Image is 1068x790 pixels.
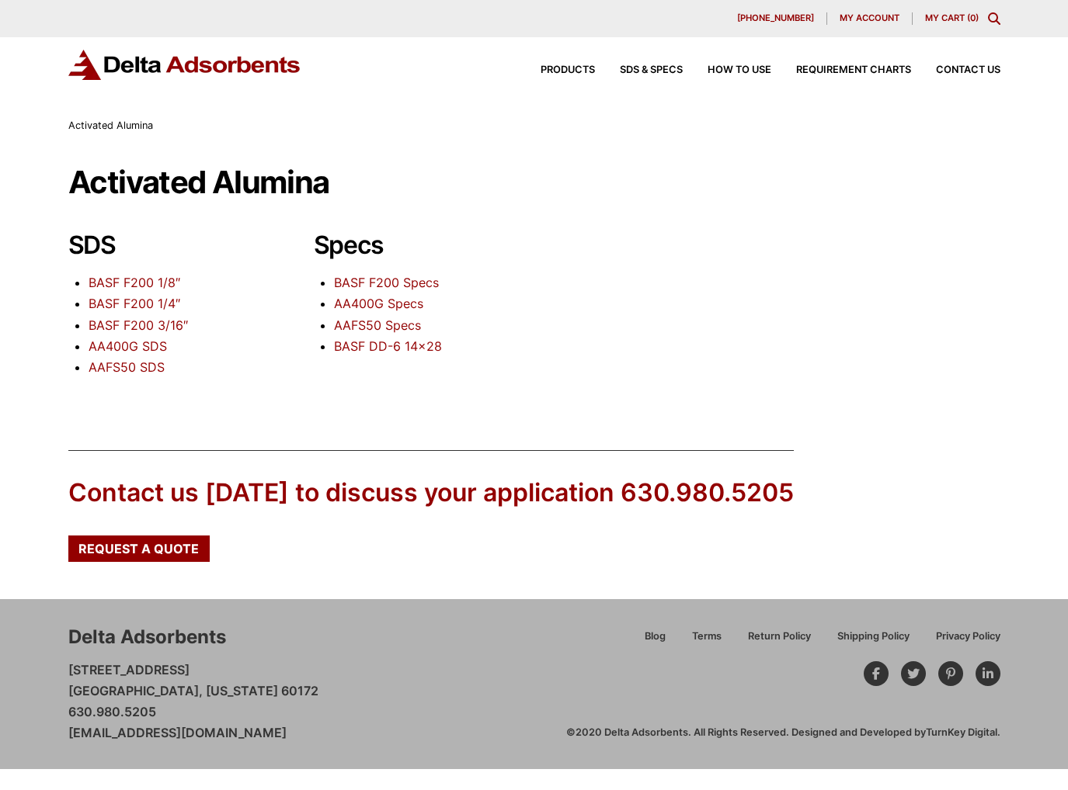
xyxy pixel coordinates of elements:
[936,65,1000,75] span: Contact Us
[78,542,199,555] span: Request a Quote
[735,628,824,655] a: Return Policy
[89,275,180,290] a: BASF F200 1/8″
[541,65,595,75] span: Products
[748,632,811,642] span: Return Policy
[314,230,510,260] h2: Specs
[334,296,423,311] a: AA400G Specs
[334,338,442,354] a: BASF DD-6 14×28
[679,628,735,655] a: Terms
[68,535,210,562] a: Request a Quote
[936,632,1000,642] span: Privacy Policy
[566,726,1000,740] div: ©2020 Delta Adsorbents. All Rights Reserved. Designed and Developed by .
[970,12,976,23] span: 0
[516,65,595,75] a: Products
[334,317,421,333] a: AAFS50 Specs
[68,476,794,511] div: Contact us [DATE] to discuss your application 630.980.5205
[692,632,722,642] span: Terms
[771,65,911,75] a: Requirement Charts
[911,65,1000,75] a: Contact Us
[89,317,188,333] a: BASF F200 3/16″
[796,65,911,75] span: Requirement Charts
[840,14,899,23] span: My account
[837,632,910,642] span: Shipping Policy
[89,359,165,375] a: AAFS50 SDS
[737,14,814,23] span: [PHONE_NUMBER]
[645,632,666,642] span: Blog
[827,12,913,25] a: My account
[708,65,771,75] span: How to Use
[334,275,439,290] a: BASF F200 Specs
[683,65,771,75] a: How to Use
[68,50,301,80] img: Delta Adsorbents
[824,628,923,655] a: Shipping Policy
[68,660,318,744] p: [STREET_ADDRESS] [GEOGRAPHIC_DATA], [US_STATE] 60172 630.980.5205
[725,12,827,25] a: [PHONE_NUMBER]
[631,628,679,655] a: Blog
[620,65,683,75] span: SDS & SPECS
[926,726,997,738] a: TurnKey Digital
[923,628,1000,655] a: Privacy Policy
[68,725,287,740] a: [EMAIL_ADDRESS][DOMAIN_NAME]
[68,624,226,650] div: Delta Adsorbents
[595,65,683,75] a: SDS & SPECS
[925,12,979,23] a: My Cart (0)
[988,12,1000,25] div: Toggle Modal Content
[68,230,264,260] h2: SDS
[89,338,167,354] a: AA400G SDS
[68,120,153,131] span: Activated Alumina
[68,165,1000,199] h1: Activated Alumina
[89,296,180,311] a: BASF F200 1/4″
